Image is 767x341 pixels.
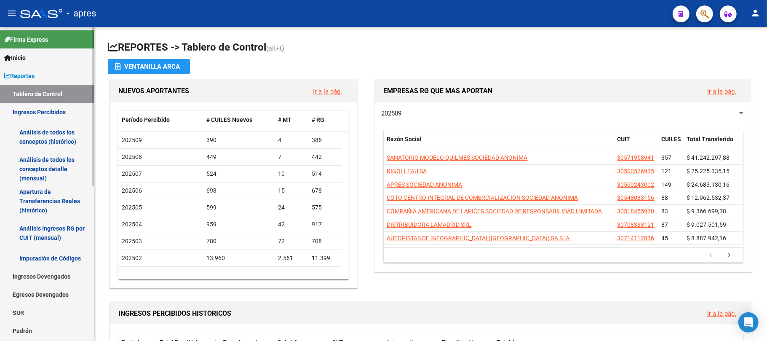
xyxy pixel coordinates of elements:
[700,83,743,99] button: Ir a la pág.
[662,154,672,161] span: 357
[203,111,275,129] datatable-header-cell: # CUILES Nuevos
[617,181,655,188] span: 30560243002
[662,221,668,228] span: 87
[687,181,730,188] span: $ 24.683.130,16
[700,306,743,321] button: Ir a la pág.
[662,235,668,242] span: 45
[122,137,142,143] span: 202509
[278,169,305,179] div: 10
[4,53,26,62] span: Inicio
[387,168,427,175] span: RIGOLLEAU SA
[614,130,658,158] datatable-header-cell: CUIT
[707,310,736,317] a: Ir a la pág.
[122,187,142,194] span: 202506
[312,186,339,196] div: 678
[703,251,719,260] a: go to previous page
[206,253,272,263] div: 13.960
[750,8,760,18] mat-icon: person
[278,186,305,196] div: 15
[662,136,681,142] span: CUILES
[306,83,349,99] button: Ir a la pág.
[122,170,142,177] span: 202507
[122,255,142,261] span: 202502
[687,208,727,215] span: $ 9.366.699,78
[206,186,272,196] div: 693
[617,221,655,228] span: 30708338121
[278,236,305,246] div: 72
[384,130,614,158] datatable-header-cell: Razón Social
[206,152,272,162] div: 449
[312,203,339,212] div: 575
[312,135,339,145] div: 386
[617,154,655,161] span: 30571958941
[387,136,422,142] span: Razón Social
[206,220,272,229] div: 959
[4,35,48,44] span: Firma Express
[658,130,684,158] datatable-header-cell: CUILES
[122,204,142,211] span: 202505
[617,168,655,175] span: 30500526935
[387,221,472,228] span: DISTRIBUIDORA LAMADRID SRL
[278,152,305,162] div: 7
[118,87,189,95] span: NUEVOS APORTANTES
[722,251,738,260] a: go to next page
[108,40,754,55] h1: REPORTES -> Tablero de Control
[278,116,291,123] span: # MT
[278,203,305,212] div: 24
[278,220,305,229] div: 42
[738,312,759,333] div: Open Intercom Messenger
[662,208,668,215] span: 83
[122,153,142,160] span: 202508
[266,44,284,52] span: (alt+t)
[662,168,672,175] span: 121
[308,111,342,129] datatable-header-cell: # RG
[118,309,231,317] span: INGRESOS PERCIBIDOS HISTORICOS
[387,208,602,215] span: COMPAÑIA AMERICANA DE LAPICES SOCIEDAD DE RESPONSABILIDAD LIMITADA
[662,194,668,201] span: 88
[684,130,743,158] datatable-header-cell: Total Transferido
[383,87,492,95] span: EMPRESAS RG QUE MAS APORTAN
[617,208,655,215] span: 30518455970
[387,235,572,242] span: AUTOPISTAS DE [GEOGRAPHIC_DATA] ([GEOGRAPHIC_DATA]) SA S. A.
[4,71,35,81] span: Reportes
[662,181,672,188] span: 149
[312,169,339,179] div: 514
[312,116,324,123] span: # RG
[275,111,308,129] datatable-header-cell: # MT
[206,135,272,145] div: 390
[687,221,727,228] span: $ 9.027.501,59
[687,154,730,161] span: $ 41.242.297,88
[278,253,305,263] div: 2.561
[313,88,342,95] a: Ir a la pág.
[387,154,528,161] span: SANATORIO MODELO QUILMES SOCIEDAD ANONIMA
[312,152,339,162] div: 442
[687,168,730,175] span: $ 25.225.335,15
[278,135,305,145] div: 4
[206,203,272,212] div: 599
[108,59,190,74] button: Ventanilla ARCA
[387,194,578,201] span: COTO CENTRO INTEGRAL DE COMERCIALIZACION SOCIEDAD ANONIMA
[312,236,339,246] div: 708
[617,136,631,142] span: CUIT
[387,181,462,188] span: APRES SOCIEDAD ANONIMA
[118,111,203,129] datatable-header-cell: Período Percibido
[707,88,736,95] a: Ir a la pág.
[312,253,339,263] div: 11.399
[617,194,655,201] span: 30548083156
[206,236,272,246] div: 780
[115,59,183,74] div: Ventanilla ARCA
[206,116,252,123] span: # CUILES Nuevos
[7,8,17,18] mat-icon: menu
[312,220,339,229] div: 917
[122,116,170,123] span: Período Percibido
[381,110,401,117] span: 202509
[687,235,727,242] span: $ 8.887.942,16
[206,169,272,179] div: 524
[122,221,142,228] span: 202504
[687,136,734,142] span: Total Transferido
[67,4,96,23] span: - apres
[687,194,730,201] span: $ 12.962.532,37
[122,238,142,244] span: 202503
[617,235,655,242] span: 30714112836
